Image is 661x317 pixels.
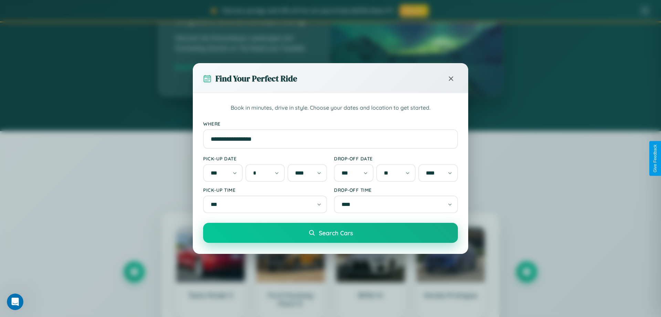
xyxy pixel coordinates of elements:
[334,187,458,193] label: Drop-off Time
[334,156,458,161] label: Drop-off Date
[203,121,458,127] label: Where
[203,156,327,161] label: Pick-up Date
[203,223,458,243] button: Search Cars
[203,103,458,112] p: Book in minutes, drive in style. Choose your dates and location to get started.
[203,187,327,193] label: Pick-up Time
[319,229,353,237] span: Search Cars
[216,73,297,84] h3: Find Your Perfect Ride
